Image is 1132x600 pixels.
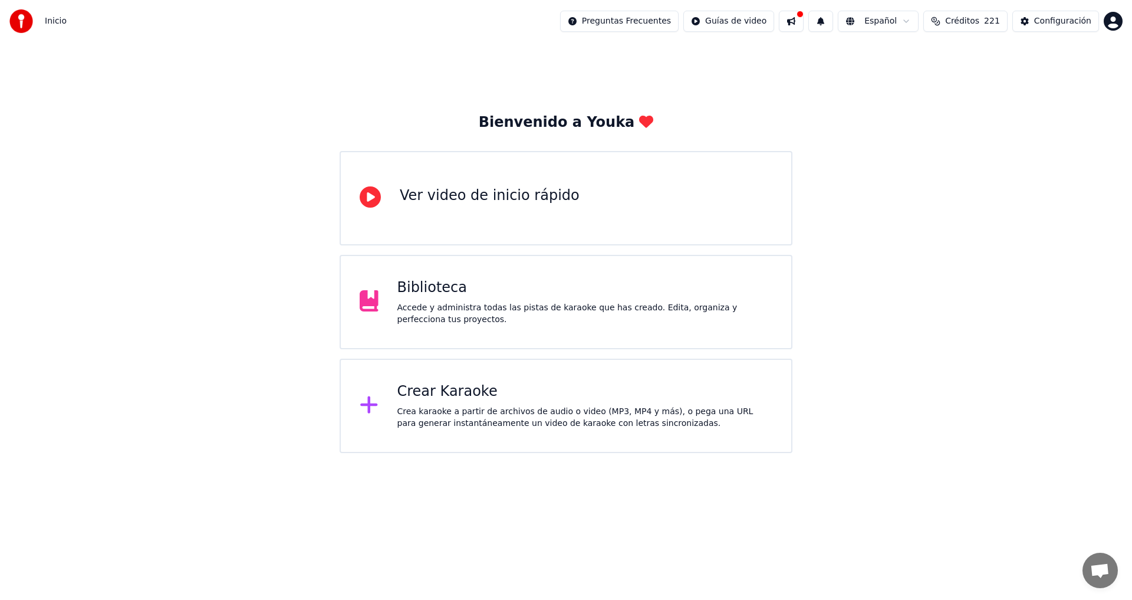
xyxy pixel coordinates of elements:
div: Accede y administra todas las pistas de karaoke que has creado. Edita, organiza y perfecciona tus... [397,302,773,326]
div: Crea karaoke a partir de archivos de audio o video (MP3, MP4 y más), o pega una URL para generar ... [397,406,773,429]
button: Créditos221 [923,11,1008,32]
div: Open chat [1082,553,1118,588]
span: 221 [984,15,1000,27]
button: Guías de video [683,11,774,32]
div: Configuración [1034,15,1091,27]
button: Preguntas Frecuentes [560,11,679,32]
div: Ver video de inicio rápido [400,186,580,205]
span: Inicio [45,15,67,27]
span: Créditos [945,15,979,27]
div: Bienvenido a Youka [479,113,654,132]
button: Configuración [1012,11,1099,32]
img: youka [9,9,33,33]
nav: breadcrumb [45,15,67,27]
div: Crear Karaoke [397,382,773,401]
div: Biblioteca [397,278,773,297]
